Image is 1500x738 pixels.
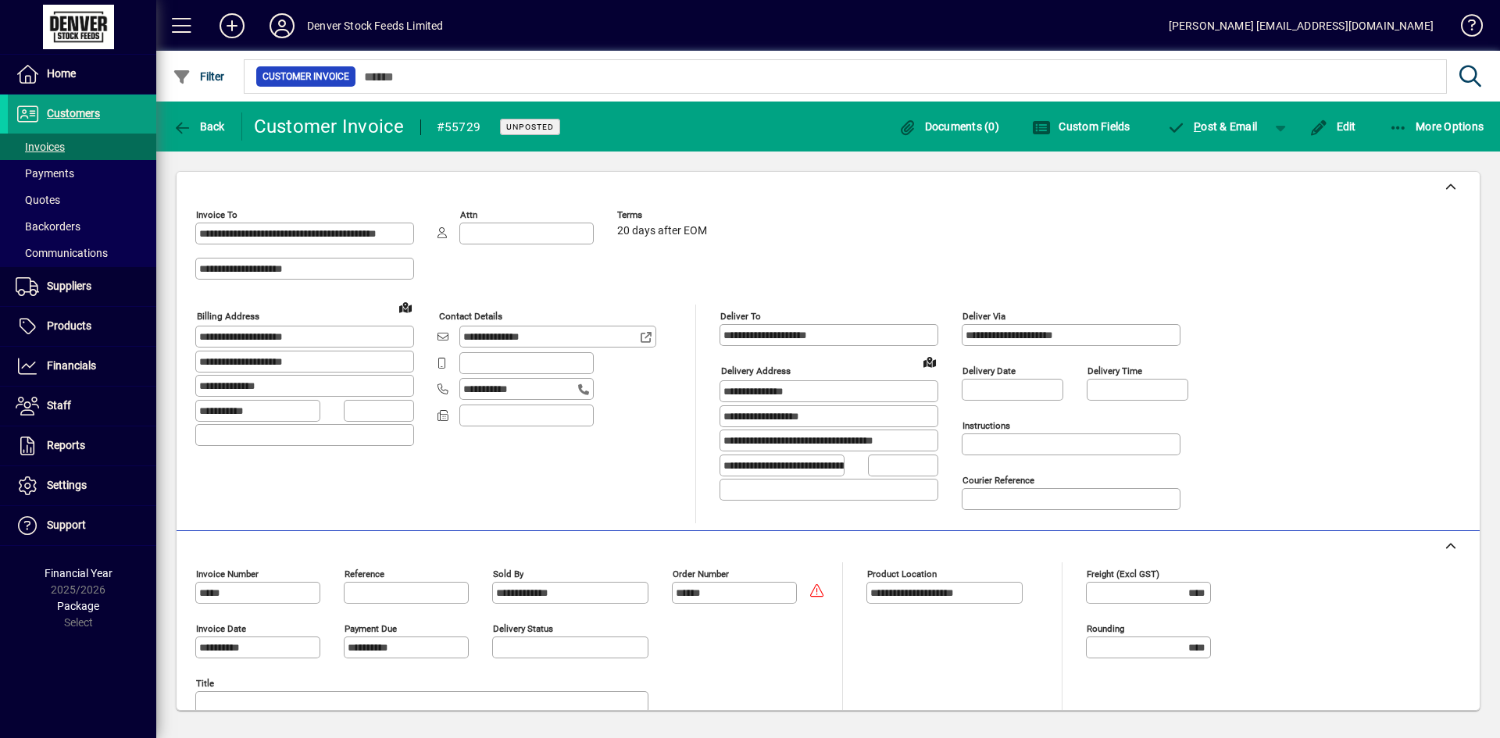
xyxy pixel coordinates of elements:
mat-label: Deliver To [720,311,761,322]
button: Edit [1305,112,1360,141]
button: Profile [257,12,307,40]
mat-label: Rounding [1087,623,1124,634]
button: Filter [169,62,229,91]
span: Invoices [16,141,65,153]
mat-label: Invoice To [196,209,237,220]
a: Payments [8,160,156,187]
span: Filter [173,70,225,83]
span: Financials [47,359,96,372]
mat-label: Title [196,678,214,689]
span: Edit [1309,120,1356,133]
div: Denver Stock Feeds Limited [307,13,444,38]
span: Communications [16,247,108,259]
a: View on map [917,349,942,374]
a: Knowledge Base [1449,3,1480,54]
span: 20 days after EOM [617,225,707,237]
mat-label: Payment due [345,623,397,634]
a: Home [8,55,156,94]
span: Documents (0) [898,120,999,133]
span: Suppliers [47,280,91,292]
span: Support [47,519,86,531]
a: View on map [393,294,418,319]
span: Custom Fields [1032,120,1130,133]
mat-label: Delivery date [962,365,1016,376]
mat-label: Product location [867,569,937,579]
a: Reports [8,426,156,465]
span: Staff [47,399,71,412]
button: Add [207,12,257,40]
mat-label: Delivery time [1087,365,1142,376]
a: Communications [8,240,156,266]
mat-label: Courier Reference [962,475,1034,486]
mat-label: Order number [673,569,729,579]
span: Customer Invoice [262,69,349,84]
span: Customers [47,107,100,119]
span: Quotes [16,194,60,206]
div: [PERSON_NAME] [EMAIL_ADDRESS][DOMAIN_NAME] [1169,13,1434,38]
a: Support [8,506,156,545]
div: #55729 [437,115,481,140]
mat-label: Reference [345,569,384,579]
mat-label: Attn [460,209,477,220]
a: Invoices [8,134,156,160]
a: Products [8,307,156,346]
a: Financials [8,347,156,386]
a: Settings [8,466,156,505]
a: Backorders [8,213,156,240]
mat-label: Freight (excl GST) [1087,569,1159,579]
span: P [1194,120,1201,133]
button: More Options [1385,112,1488,141]
span: Reports [47,439,85,451]
span: Terms [617,210,711,220]
span: Settings [47,479,87,491]
a: Suppliers [8,267,156,306]
span: Back [173,120,225,133]
a: Quotes [8,187,156,213]
mat-label: Delivery status [493,623,553,634]
app-page-header-button: Back [156,112,242,141]
span: Unposted [506,122,554,132]
button: Post & Email [1159,112,1266,141]
button: Custom Fields [1028,112,1134,141]
mat-label: Sold by [493,569,523,579]
span: ost & Email [1167,120,1258,133]
span: More Options [1389,120,1484,133]
mat-label: Deliver via [962,311,1005,322]
button: Back [169,112,229,141]
mat-label: Invoice number [196,569,259,579]
mat-label: Invoice date [196,623,246,634]
a: Staff [8,387,156,426]
span: Backorders [16,220,80,233]
span: Package [57,600,99,612]
mat-label: Instructions [962,420,1010,431]
span: Products [47,319,91,332]
span: Financial Year [45,567,112,579]
div: Customer Invoice [254,114,405,139]
span: Payments [16,167,74,180]
span: Home [47,67,76,80]
button: Documents (0) [894,112,1003,141]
